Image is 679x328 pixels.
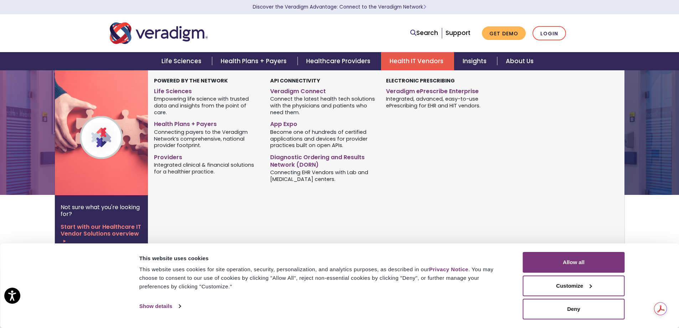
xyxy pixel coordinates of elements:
strong: API Connectivity [270,77,320,84]
strong: Powered by the Network [154,77,228,84]
iframe: Drift Chat Widget [542,277,670,319]
a: Support [446,29,470,37]
a: Veradigm Connect [270,85,375,95]
a: Healthcare Providers [298,52,381,70]
a: Privacy Notice [429,266,468,272]
a: Providers [154,151,259,161]
button: Deny [523,299,625,319]
span: Connect the latest health tech solutions with the physicians and patients who need them. [270,95,375,116]
span: Learn More [423,4,426,10]
span: Integrated clinical & financial solutions for a healthier practice. [154,161,259,175]
a: About Us [497,52,542,70]
a: Get Demo [482,26,526,40]
div: This website uses cookies for site operation, security, personalization, and analytics purposes, ... [139,265,507,291]
span: Become one of hundreds of certified applications and devices for provider practices built on open... [270,128,375,149]
a: Show details [139,301,181,312]
a: App Expo [270,118,375,128]
span: Connecting payers to the Veradigm Network’s comprehensive, national provider footprint. [154,128,259,149]
span: Integrated, advanced, easy-to-use ePrescribing for EHR and HIT vendors. [386,95,491,109]
img: Veradigm Network [55,70,170,195]
a: Diagnostic Ordering and Results Network (DORN) [270,151,375,169]
button: Customize [523,276,625,296]
a: Search [410,28,438,38]
a: Life Sciences [154,85,259,95]
button: Allow all [523,252,625,273]
a: Health Plans + Payers [212,52,297,70]
span: Empowering life science with trusted data and insights from the point of care. [154,95,259,116]
a: Start with our Healthcare IT Vendor Solutions overview [61,223,142,244]
span: Connecting EHR Vendors with Lab and [MEDICAL_DATA] centers. [270,169,375,183]
a: Health IT Vendors [381,52,454,70]
a: Health Plans + Payers [154,118,259,128]
div: This website uses cookies [139,254,507,263]
p: Not sure what you're looking for? [61,204,142,217]
img: Veradigm logo [110,21,208,45]
a: Veradigm ePrescribe Enterprise [386,85,491,95]
strong: Electronic Prescribing [386,77,455,84]
a: Insights [454,52,497,70]
a: Login [533,26,566,41]
a: Discover the Veradigm Advantage: Connect to the Veradigm NetworkLearn More [253,4,426,10]
a: Life Sciences [153,52,212,70]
